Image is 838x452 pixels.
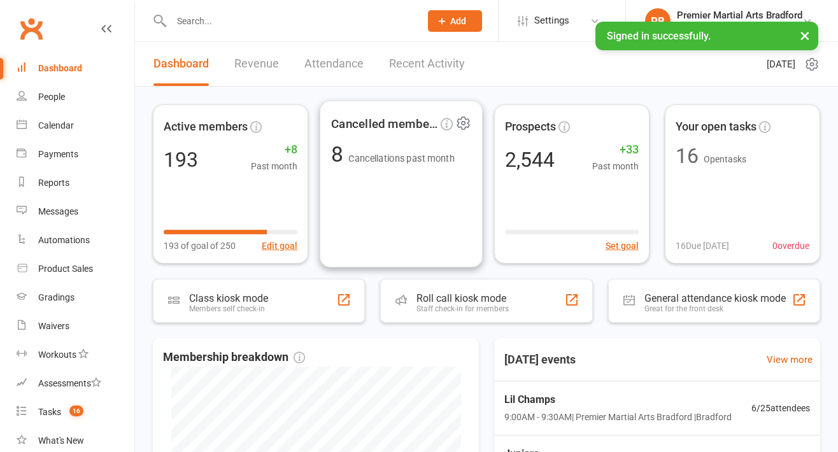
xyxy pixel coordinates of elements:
[38,63,82,73] div: Dashboard
[677,21,802,32] div: Premier Martial Arts Bradford
[644,292,786,304] div: General attendance kiosk mode
[38,350,76,360] div: Workouts
[164,118,248,136] span: Active members
[592,141,639,159] span: +33
[505,150,555,170] div: 2,544
[389,42,465,86] a: Recent Activity
[164,239,236,253] span: 193 of goal of 250
[17,283,134,312] a: Gradings
[38,321,69,331] div: Waivers
[17,111,134,140] a: Calendar
[234,42,279,86] a: Revenue
[38,206,78,216] div: Messages
[592,159,639,173] span: Past month
[644,304,786,313] div: Great for the front desk
[607,30,711,42] span: Signed in successfully.
[163,348,305,367] span: Membership breakdown
[416,304,509,313] div: Staff check-in for members
[17,83,134,111] a: People
[331,114,438,133] span: Cancelled members
[428,10,482,32] button: Add
[534,6,569,35] span: Settings
[17,398,134,427] a: Tasks 16
[38,149,78,159] div: Payments
[645,8,671,34] div: PB
[153,42,209,86] a: Dashboard
[38,407,61,417] div: Tasks
[677,10,802,21] div: Premier Martial Arts Bradford
[504,392,732,408] span: Lil Champs
[189,304,268,313] div: Members self check-in
[331,142,348,167] span: 8
[505,118,556,136] span: Prospects
[15,13,47,45] a: Clubworx
[17,54,134,83] a: Dashboard
[38,92,65,102] div: People
[348,153,455,164] span: Cancellations past month
[704,154,746,164] span: Open tasks
[17,226,134,255] a: Automations
[262,239,297,253] button: Edit goal
[189,292,268,304] div: Class kiosk mode
[767,57,795,72] span: [DATE]
[38,120,74,131] div: Calendar
[17,255,134,283] a: Product Sales
[676,118,756,136] span: Your open tasks
[751,401,810,415] span: 6 / 25 attendees
[38,378,101,388] div: Assessments
[251,141,297,159] span: +8
[17,312,134,341] a: Waivers
[167,12,411,30] input: Search...
[17,169,134,197] a: Reports
[38,292,75,302] div: Gradings
[17,341,134,369] a: Workouts
[767,352,813,367] a: View more
[793,22,816,49] button: ×
[251,159,297,173] span: Past month
[17,197,134,226] a: Messages
[17,369,134,398] a: Assessments
[494,348,586,371] h3: [DATE] events
[676,146,699,166] div: 16
[416,292,509,304] div: Roll call kiosk mode
[676,239,729,253] span: 16 Due [DATE]
[304,42,364,86] a: Attendance
[38,235,90,245] div: Automations
[606,239,639,253] button: Set goal
[164,150,198,170] div: 193
[17,140,134,169] a: Payments
[772,239,809,253] span: 0 overdue
[38,264,93,274] div: Product Sales
[38,435,84,446] div: What's New
[450,16,466,26] span: Add
[504,410,732,424] span: 9:00AM - 9:30AM | Premier Martial Arts Bradford | Bradford
[38,178,69,188] div: Reports
[69,406,83,416] span: 16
